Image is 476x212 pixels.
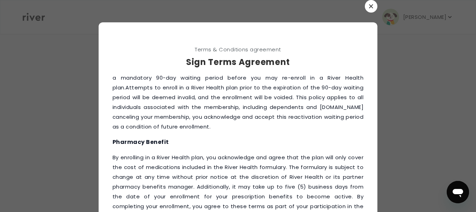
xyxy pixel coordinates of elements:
[113,53,363,132] p: ‍If your River Health membership is canceled—whether voluntarily, due to non-payment, or as a res...
[99,56,377,68] h3: Sign Terms Agreement
[447,181,469,203] iframe: Botón para iniciar la ventana de mensajería
[113,137,363,147] h3: Pharmacy Benefit
[99,45,377,54] span: Terms & Conditions agreement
